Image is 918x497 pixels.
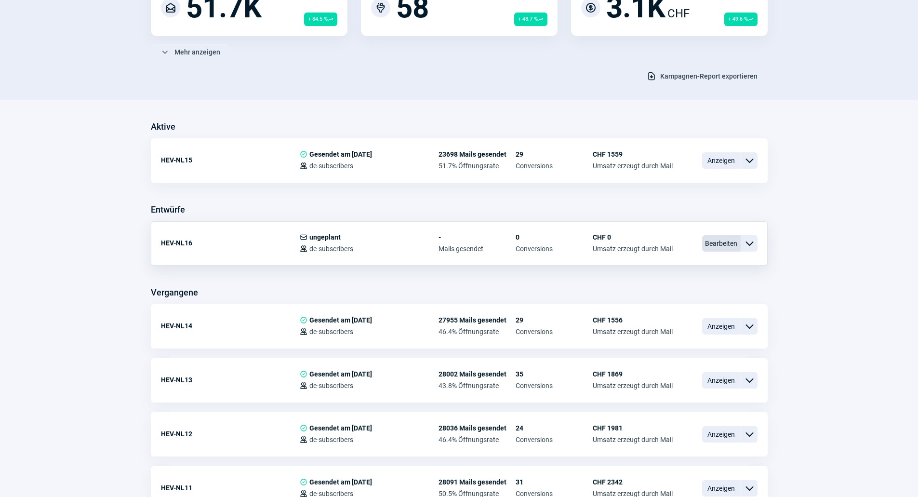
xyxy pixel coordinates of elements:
[439,478,516,486] span: 28091 Mails gesendet
[702,235,741,252] span: Bearbeiten
[439,245,516,253] span: Mails gesendet
[593,478,673,486] span: CHF 2342
[516,328,593,336] span: Conversions
[439,382,516,390] span: 43.8% Öffnungsrate
[439,424,516,432] span: 28036 Mails gesendet
[174,44,220,60] span: Mehr anzeigen
[304,13,337,26] span: + 84.5 %
[151,44,230,60] button: Mehr anzeigen
[516,370,593,378] span: 35
[724,13,758,26] span: + 49.6 %
[516,245,593,253] span: Conversions
[309,233,341,241] span: ungeplant
[439,233,516,241] span: -
[516,424,593,432] span: 24
[593,162,673,170] span: Umsatz erzeugt durch Mail
[309,150,372,158] span: Gesendet am [DATE]
[161,316,300,336] div: HEV-NL14
[702,426,741,443] span: Anzeigen
[439,436,516,443] span: 46.4% Öffnungsrate
[593,382,673,390] span: Umsatz erzeugt durch Mail
[516,150,593,158] span: 29
[161,424,300,443] div: HEV-NL12
[516,382,593,390] span: Conversions
[151,285,198,300] h3: Vergangene
[151,119,175,134] h3: Aktive
[309,478,372,486] span: Gesendet am [DATE]
[660,68,758,84] span: Kampagnen-Report exportieren
[439,370,516,378] span: 28002 Mails gesendet
[309,162,353,170] span: de-subscribers
[161,233,300,253] div: HEV-NL16
[516,162,593,170] span: Conversions
[516,233,593,241] span: 0
[593,370,673,378] span: CHF 1869
[309,424,372,432] span: Gesendet am [DATE]
[309,316,372,324] span: Gesendet am [DATE]
[151,202,185,217] h3: Entwürfe
[439,162,516,170] span: 51.7% Öffnungsrate
[439,150,516,158] span: 23698 Mails gesendet
[637,68,768,84] button: Kampagnen-Report exportieren
[593,150,673,158] span: CHF 1559
[702,372,741,389] span: Anzeigen
[309,328,353,336] span: de-subscribers
[309,436,353,443] span: de-subscribers
[593,233,673,241] span: CHF 0
[161,150,300,170] div: HEV-NL15
[309,245,353,253] span: de-subscribers
[702,152,741,169] span: Anzeigen
[593,316,673,324] span: CHF 1556
[439,316,516,324] span: 27955 Mails gesendet
[593,424,673,432] span: CHF 1981
[516,478,593,486] span: 31
[161,370,300,390] div: HEV-NL13
[702,318,741,335] span: Anzeigen
[514,13,547,26] span: + 48.7 %
[516,316,593,324] span: 29
[593,245,673,253] span: Umsatz erzeugt durch Mail
[439,328,516,336] span: 46.4% Öffnungsrate
[309,382,353,390] span: de-subscribers
[667,5,690,22] span: CHF
[593,328,673,336] span: Umsatz erzeugt durch Mail
[593,436,673,443] span: Umsatz erzeugt durch Mail
[309,370,372,378] span: Gesendet am [DATE]
[516,436,593,443] span: Conversions
[702,480,741,497] span: Anzeigen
